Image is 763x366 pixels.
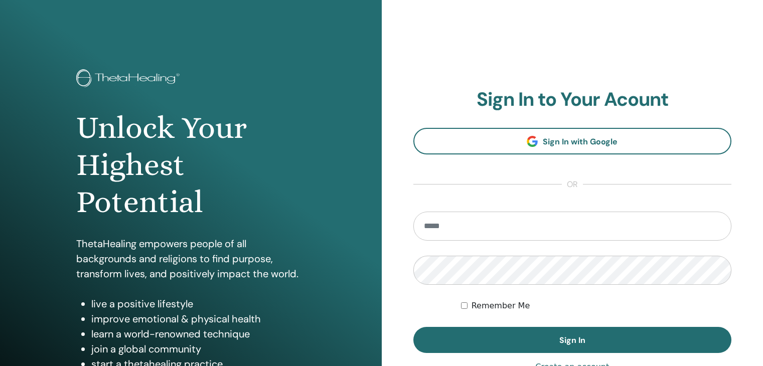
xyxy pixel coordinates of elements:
h1: Unlock Your Highest Potential [76,109,306,221]
h2: Sign In to Your Acount [413,88,732,111]
span: Sign In [559,335,585,345]
a: Sign In with Google [413,128,732,154]
button: Sign In [413,327,732,353]
p: ThetaHealing empowers people of all backgrounds and religions to find purpose, transform lives, a... [76,236,306,281]
li: learn a world-renowned technique [91,326,306,341]
li: live a positive lifestyle [91,296,306,311]
span: or [562,178,583,191]
div: Keep me authenticated indefinitely or until I manually logout [461,300,731,312]
span: Sign In with Google [543,136,618,147]
li: join a global community [91,341,306,356]
li: improve emotional & physical health [91,311,306,326]
label: Remember Me [472,300,530,312]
